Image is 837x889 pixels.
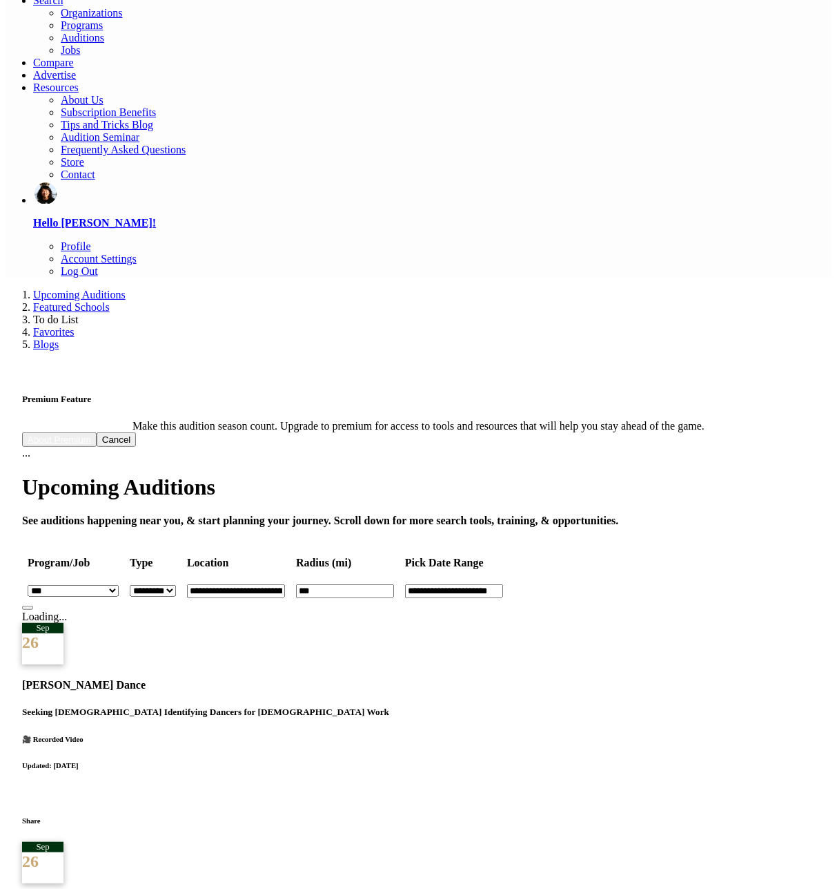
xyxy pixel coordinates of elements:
a: Log Out [61,265,98,277]
a: Featured Schools [33,301,110,313]
a: Compare [33,57,74,68]
a: Resources [33,82,79,93]
div: Make this audition season count. Upgrade to premium for access to tools and resources that will h... [22,420,815,432]
ul: Resources [33,94,831,181]
ul: Resources [33,7,831,57]
a: Favorites [33,326,75,338]
a: Tips and Tricks Blog [61,119,153,131]
h4: Pick Date Range [405,557,503,569]
input: Location [187,584,285,598]
a: Blogs [33,338,59,350]
h6: 🎥 Recorded Video [22,735,815,744]
li: To do List [33,314,831,326]
a: Hello [PERSON_NAME]! [33,217,156,229]
a: About Premium [28,434,91,445]
h4: Type [130,557,176,569]
a: Programs [61,19,103,31]
a: Store [61,156,84,168]
a: About Us [61,94,104,106]
a: Audition Seminar [61,131,139,143]
a: Account Settings [61,253,137,265]
div: 26 [22,852,63,871]
nav: breadcrumb [6,289,831,351]
span: Loading... [22,611,67,622]
h4: See auditions happening near you, & start planning your journey. Scroll down for more search tool... [22,515,815,527]
a: Advertise [33,69,76,81]
h1: Upcoming Auditions [22,475,815,500]
h5: Premium Feature [22,394,815,405]
a: Auditions [61,32,104,44]
div: ... [22,447,815,459]
a: Apply Filters [509,542,567,554]
a: Organizations [61,7,122,19]
div: 26 [22,633,63,652]
h4: Radius (mi) [296,557,351,569]
h4: [PERSON_NAME] Dance [22,679,815,691]
a: Upcoming Auditions [33,289,126,300]
img: profile picture [35,182,57,204]
h4: Program/Job [28,557,119,569]
h6: Updated: [DATE] [22,761,815,769]
button: Cancel [97,432,137,447]
div: Sep [22,842,63,852]
h4: Location [187,557,285,569]
a: Contact [61,169,95,180]
div: Sep [22,623,63,633]
h5: Seeking [DEMOGRAPHIC_DATA] Identifying Dancers for [DEMOGRAPHIC_DATA] Work [22,707,815,718]
a: Jobs [61,44,80,56]
ul: Resources [33,240,831,278]
h6: Share [22,816,815,825]
a: Subscription Benefits [61,106,156,118]
a: Profile [61,240,91,252]
a: Frequently Asked Questions [61,144,186,155]
button: Close [22,606,33,610]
